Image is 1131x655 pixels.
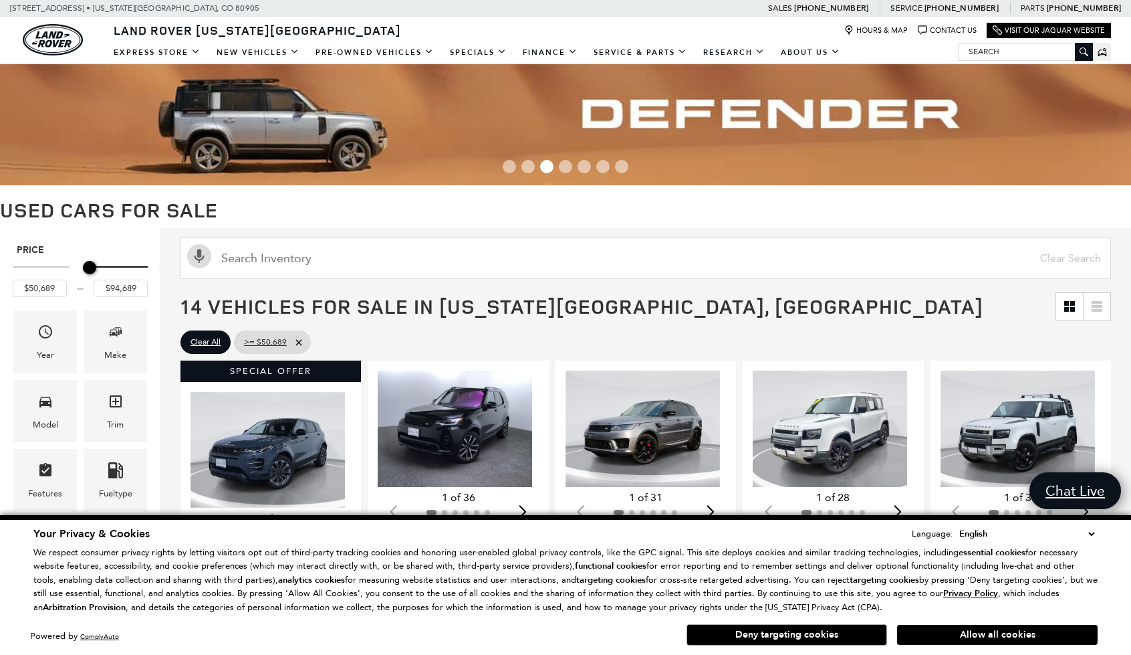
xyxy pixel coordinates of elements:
nav: Main Navigation [106,41,848,64]
div: Language: [912,529,953,538]
span: Clear All [191,334,221,351]
div: FeaturesFeatures [13,449,77,511]
a: EXPRESS STORE [106,41,209,64]
span: Chat Live [1039,482,1112,500]
div: Fueltype [99,486,132,501]
div: YearYear [13,310,77,373]
a: Service & Parts [586,41,695,64]
img: 2024 Land Rover Defender 110 S 1 [753,371,907,486]
a: Chat Live [1029,472,1121,509]
span: Go to slide 6 [596,160,610,173]
div: Next slide [1076,497,1094,527]
select: Language Select [956,527,1098,541]
a: ComplyAuto [80,632,119,641]
div: 1 of 28 [753,490,913,505]
div: Minimum Price [83,261,96,274]
span: Service [890,3,922,13]
div: Make [104,348,126,363]
div: ModelModel [13,380,77,442]
div: 1 of 36 [378,490,538,505]
span: Year [37,320,53,348]
input: Search [959,43,1092,60]
div: Next slide [889,497,907,527]
p: We respect consumer privacy rights by letting visitors opt out of third-party tracking cookies an... [33,546,1098,615]
a: Research [695,41,773,64]
img: 2022 Land Rover Range Rover Sport Autobiography 1 [565,371,720,486]
div: Price [13,256,148,297]
div: Special Offer [180,361,361,382]
a: Privacy Policy [943,588,998,598]
a: New Vehicles [209,41,307,64]
strong: analytics cookies [278,574,345,586]
h5: Price [17,244,144,256]
div: 1 / 2 [940,371,1095,486]
div: Powered by [30,632,119,641]
span: Trim [108,390,124,417]
strong: functional cookies [575,560,646,572]
a: Specials [442,41,515,64]
strong: Arbitration Provision [43,601,126,614]
input: Search Inventory [180,238,1111,279]
span: Go to slide 1 [503,160,516,173]
div: Year [37,348,54,363]
input: Maximum [94,280,148,297]
div: FueltypeFueltype [84,449,147,511]
div: Next slide [701,497,719,527]
a: [PHONE_NUMBER] [794,3,868,13]
div: 1 / 2 [378,371,532,486]
a: [STREET_ADDRESS] • [US_STATE][GEOGRAPHIC_DATA], CO 80905 [10,3,259,13]
div: 1 of 35 [191,512,351,527]
div: 1 / 2 [753,371,907,486]
strong: essential cookies [959,547,1025,559]
div: Trim [107,417,124,432]
span: Features [37,459,53,486]
div: Model [33,417,58,432]
span: Fueltype [108,459,124,486]
img: 2024 Land Rover Range Rover Evoque Dynamic 1 [191,392,345,508]
strong: targeting cookies [850,574,919,586]
a: Hours & Map [844,25,908,35]
span: Model [37,390,53,417]
img: Land Rover [23,24,83,56]
span: Your Privacy & Cookies [33,527,150,541]
span: Sales [768,3,792,13]
span: Go to slide 3 [540,160,553,173]
div: TrimTrim [84,380,147,442]
div: 1 of 31 [565,490,726,505]
button: Allow all cookies [897,625,1098,645]
div: 1 / 2 [191,392,345,508]
img: 2024 Land Rover Defender 110 S 1 [940,371,1095,486]
span: Go to slide 5 [578,160,591,173]
a: Contact Us [918,25,977,35]
span: Go to slide 2 [521,160,535,173]
strong: targeting cookies [576,574,646,586]
a: Finance [515,41,586,64]
div: MakeMake [84,310,147,373]
u: Privacy Policy [943,587,998,599]
button: Deny targeting cookies [686,624,887,646]
a: Visit Our Jaguar Website [993,25,1105,35]
span: 14 Vehicles for Sale in [US_STATE][GEOGRAPHIC_DATA], [GEOGRAPHIC_DATA] [180,292,983,320]
a: land-rover [23,24,83,56]
span: Go to slide 4 [559,160,572,173]
div: Next slide [514,497,532,527]
span: Parts [1021,3,1045,13]
a: [PHONE_NUMBER] [1047,3,1121,13]
a: About Us [773,41,848,64]
input: Minimum [13,280,67,297]
div: 1 of 30 [940,490,1101,505]
div: Features [28,486,62,501]
span: Go to slide 7 [615,160,628,173]
svg: Click to toggle on voice search [187,244,211,268]
a: Land Rover [US_STATE][GEOGRAPHIC_DATA] [106,22,409,38]
span: Land Rover [US_STATE][GEOGRAPHIC_DATA] [114,22,401,38]
span: Make [108,320,124,348]
div: 1 / 2 [565,371,720,486]
a: [PHONE_NUMBER] [924,3,999,13]
span: >= $50,689 [244,334,287,351]
a: Pre-Owned Vehicles [307,41,442,64]
img: 2023 Land Rover Discovery HSE R-Dynamic 1 [378,371,532,486]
